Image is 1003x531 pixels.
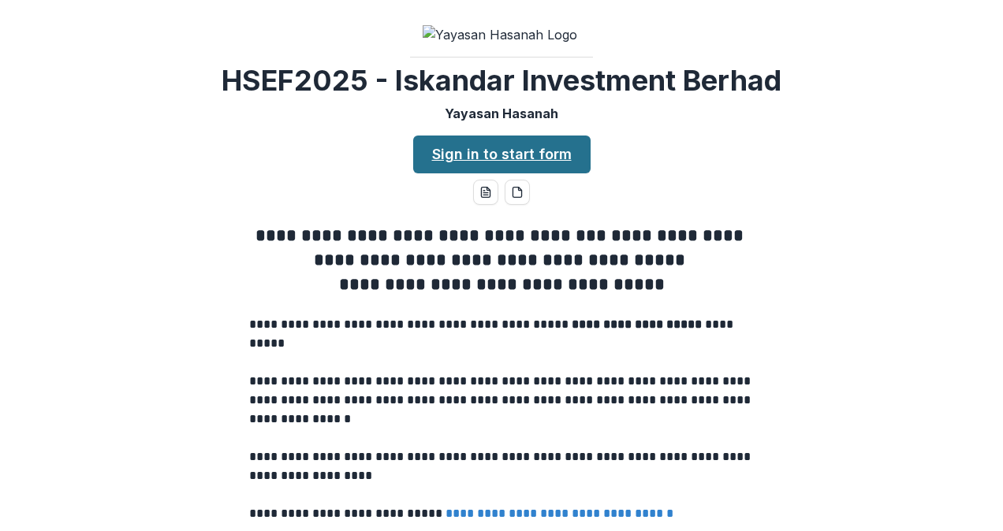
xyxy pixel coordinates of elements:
h2: HSEF2025 - Iskandar Investment Berhad [222,64,781,98]
a: Sign in to start form [413,136,591,173]
p: Yayasan Hasanah [445,104,558,123]
button: pdf-download [505,180,530,205]
img: Yayasan Hasanah Logo [423,25,580,44]
button: word-download [473,180,498,205]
